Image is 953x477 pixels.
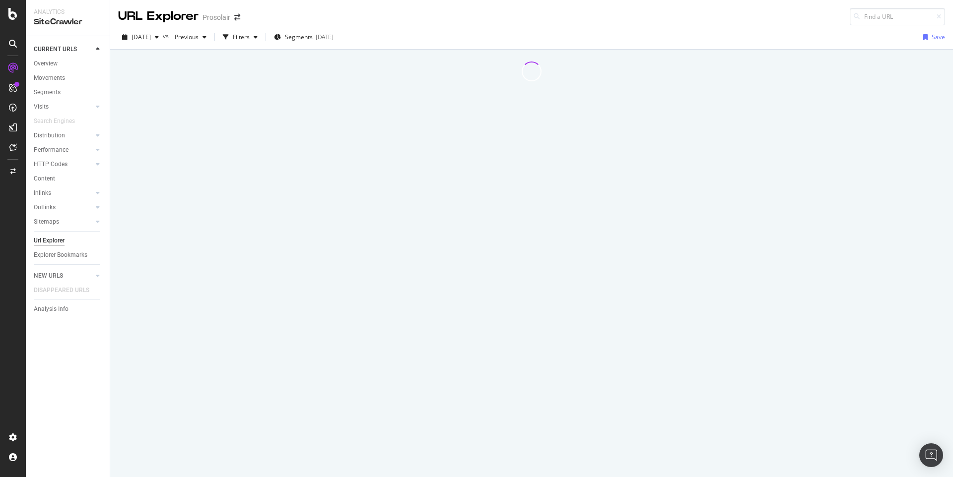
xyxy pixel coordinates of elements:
[919,443,943,467] div: Open Intercom Messenger
[132,33,151,41] span: 2025 Sep. 21st
[34,116,85,126] a: Search Engines
[171,33,199,41] span: Previous
[34,202,56,213] div: Outlinks
[34,188,93,198] a: Inlinks
[203,12,230,22] div: Prosolair
[34,271,93,281] a: NEW URLS
[34,159,68,170] div: HTTP Codes
[34,202,93,213] a: Outlinks
[34,73,65,83] div: Movements
[34,44,77,55] div: CURRENT URLS
[34,304,68,314] div: Analysis Info
[34,188,51,198] div: Inlinks
[171,29,210,45] button: Previous
[316,33,334,41] div: [DATE]
[163,32,171,40] span: vs
[34,87,103,98] a: Segments
[34,145,93,155] a: Performance
[34,59,103,69] a: Overview
[34,16,102,28] div: SiteCrawler
[34,130,93,141] a: Distribution
[118,8,199,25] div: URL Explorer
[34,59,58,69] div: Overview
[34,73,103,83] a: Movements
[34,217,93,227] a: Sitemaps
[234,14,240,21] div: arrow-right-arrow-left
[34,174,55,184] div: Content
[34,236,103,246] a: Url Explorer
[34,87,61,98] div: Segments
[34,116,75,126] div: Search Engines
[285,33,313,41] span: Segments
[34,271,63,281] div: NEW URLS
[34,145,68,155] div: Performance
[34,44,93,55] a: CURRENT URLS
[34,250,87,260] div: Explorer Bookmarks
[34,285,99,296] a: DISAPPEARED URLS
[34,250,103,260] a: Explorer Bookmarks
[118,29,163,45] button: [DATE]
[919,29,945,45] button: Save
[34,102,93,112] a: Visits
[850,8,945,25] input: Find a URL
[34,8,102,16] div: Analytics
[34,285,89,296] div: DISAPPEARED URLS
[34,236,65,246] div: Url Explorer
[219,29,262,45] button: Filters
[270,29,338,45] button: Segments[DATE]
[34,130,65,141] div: Distribution
[34,159,93,170] a: HTTP Codes
[34,102,49,112] div: Visits
[34,174,103,184] a: Content
[932,33,945,41] div: Save
[34,304,103,314] a: Analysis Info
[233,33,250,41] div: Filters
[34,217,59,227] div: Sitemaps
